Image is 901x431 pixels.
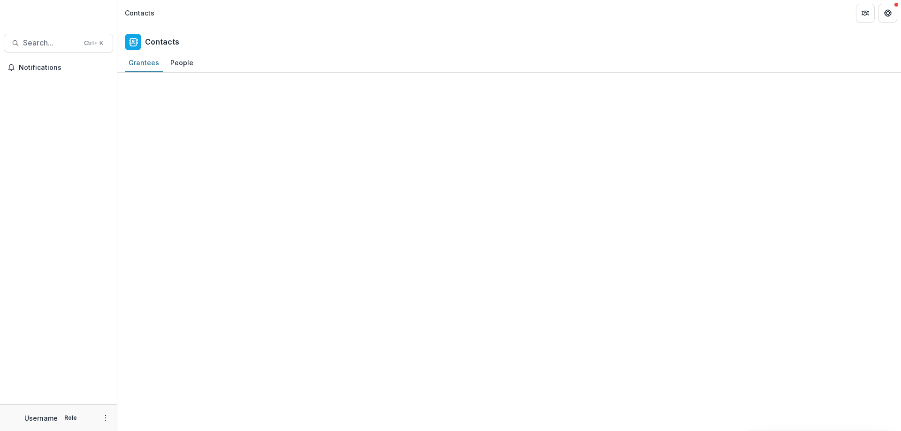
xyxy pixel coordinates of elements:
[4,60,113,75] button: Notifications
[878,4,897,23] button: Get Help
[125,56,163,69] div: Grantees
[4,34,113,53] button: Search...
[19,64,109,72] span: Notifications
[167,56,197,69] div: People
[121,6,158,20] nav: breadcrumb
[145,38,179,46] h2: Contacts
[125,8,154,18] div: Contacts
[856,4,875,23] button: Partners
[23,38,78,47] span: Search...
[82,38,105,48] div: Ctrl + K
[125,54,163,72] a: Grantees
[167,54,197,72] a: People
[24,413,58,423] p: Username
[100,412,111,423] button: More
[61,414,80,422] p: Role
